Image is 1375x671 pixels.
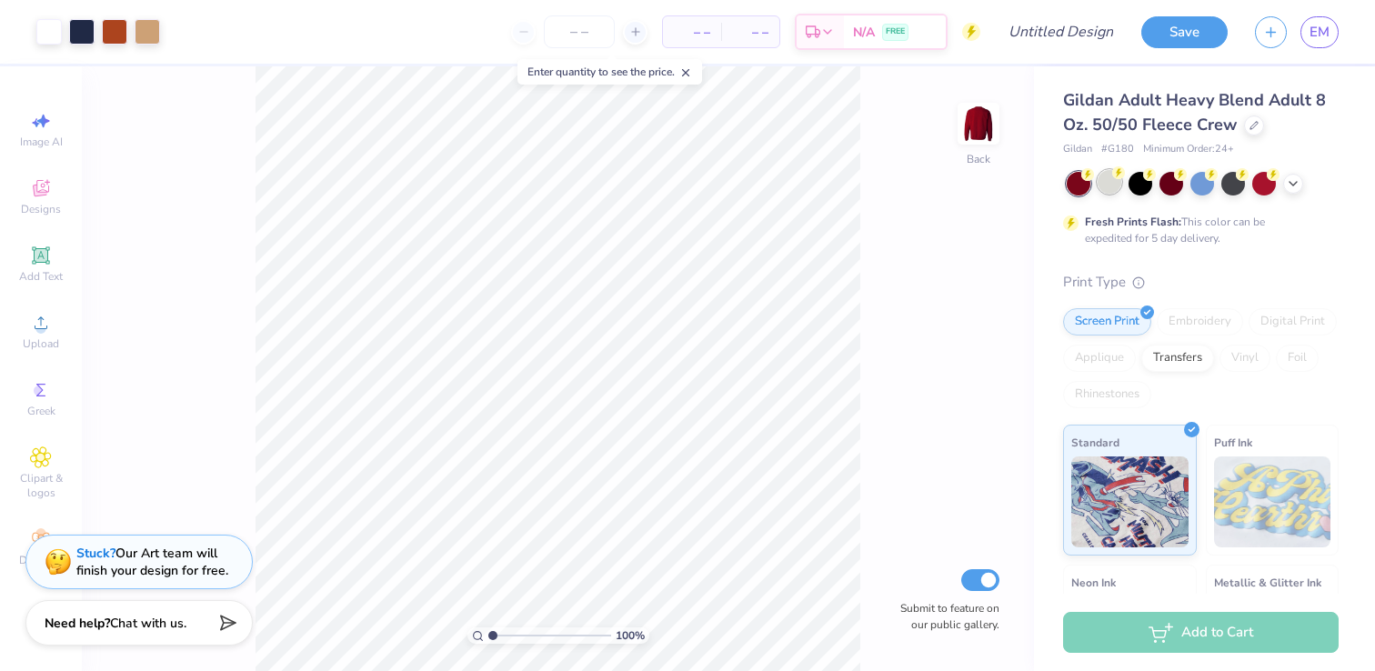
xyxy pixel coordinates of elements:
div: Foil [1276,345,1319,372]
span: Standard [1071,433,1119,452]
span: # G180 [1101,142,1134,157]
span: Decorate [19,553,63,567]
span: Clipart & logos [9,471,73,500]
span: Image AI [20,135,63,149]
div: Back [967,151,990,167]
div: Vinyl [1219,345,1270,372]
span: Metallic & Glitter Ink [1214,573,1321,592]
strong: Stuck? [76,545,115,562]
div: Print Type [1063,272,1339,293]
input: Untitled Design [994,14,1128,50]
span: Chat with us. [110,615,186,632]
span: – – [732,23,768,42]
span: N/A [853,23,875,42]
span: Add Text [19,269,63,284]
span: FREE [886,25,905,38]
div: Transfers [1141,345,1214,372]
span: Greek [27,404,55,418]
button: Save [1141,16,1228,48]
div: Rhinestones [1063,381,1151,408]
label: Submit to feature on our public gallery. [890,600,999,633]
div: This color can be expedited for 5 day delivery. [1085,214,1309,246]
div: Our Art team will finish your design for free. [76,545,228,579]
span: Gildan Adult Heavy Blend Adult 8 Oz. 50/50 Fleece Crew [1063,89,1326,135]
span: Neon Ink [1071,573,1116,592]
span: EM [1310,22,1330,43]
span: Designs [21,202,61,216]
span: – – [674,23,710,42]
div: Screen Print [1063,308,1151,335]
div: Applique [1063,345,1136,372]
span: Gildan [1063,142,1092,157]
strong: Need help? [45,615,110,632]
img: Standard [1071,456,1189,547]
div: Embroidery [1157,308,1243,335]
span: Minimum Order: 24 + [1143,142,1234,157]
img: Back [960,105,997,142]
span: Puff Ink [1214,433,1252,452]
span: Upload [23,336,59,351]
strong: Fresh Prints Flash: [1085,215,1181,229]
span: 100 % [616,627,645,644]
div: Enter quantity to see the price. [517,59,702,85]
div: Digital Print [1249,308,1337,335]
a: EM [1300,16,1339,48]
img: Puff Ink [1214,456,1331,547]
input: – – [544,15,615,48]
